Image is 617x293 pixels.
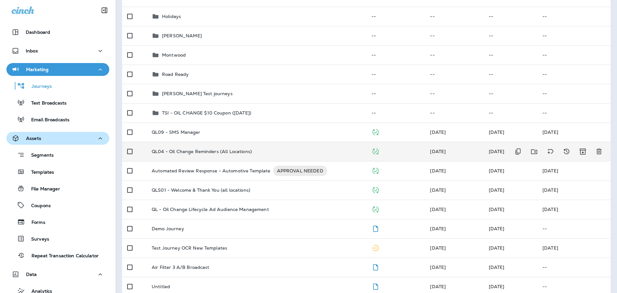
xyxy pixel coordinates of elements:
[152,149,252,154] p: QL04 - Oil Change Reminders (All Locations)
[371,167,380,173] span: Published
[489,284,505,289] span: Jason Munk
[371,187,380,192] span: Published
[425,103,483,123] td: --
[484,84,537,103] td: --
[25,253,99,259] p: Repeat Transaction Calculator
[366,45,425,65] td: --
[273,168,327,174] span: APPROVAL NEEDED
[430,129,446,135] span: J-P Scoville
[371,129,380,134] span: Published
[560,145,573,158] button: View Changelog
[489,187,505,193] span: J-P Scoville
[6,268,109,281] button: Data
[528,145,541,158] button: Move to folder
[484,45,537,65] td: --
[425,65,483,84] td: --
[25,100,67,106] p: Text Broadcasts
[26,136,41,141] p: Assets
[371,283,380,289] span: Draft
[512,145,524,158] button: Duplicate
[489,168,505,174] span: Frank Carreno
[273,166,327,176] div: APPROVAL NEEDED
[25,203,51,209] p: Coupons
[25,220,45,226] p: Forms
[537,7,611,26] td: --
[593,145,605,158] button: Delete
[489,129,505,135] span: J-P Scoville
[371,148,380,154] span: Published
[542,284,605,289] p: --
[484,26,537,45] td: --
[489,149,505,154] span: J-P Scoville
[152,188,250,193] p: QLS01 - Welcome & Thank You (all locations)
[425,7,483,26] td: --
[537,123,611,142] td: [DATE]
[366,26,425,45] td: --
[484,103,537,123] td: --
[152,245,227,251] p: Test Journey OCR New Templates
[430,206,446,212] span: Developer Integrations
[425,26,483,45] td: --
[371,264,380,270] span: Draft
[430,226,446,232] span: Jason Munk
[25,169,54,176] p: Templates
[430,284,446,289] span: Jason Munk
[542,226,605,231] p: --
[162,91,233,96] p: [PERSON_NAME] Test journeys
[6,132,109,145] button: Assets
[162,52,186,58] p: Montwood
[6,148,109,162] button: Segments
[6,215,109,229] button: Forms
[537,65,611,84] td: --
[25,84,52,90] p: Journeys
[576,145,589,158] button: Archive
[537,200,611,219] td: [DATE]
[25,117,69,123] p: Email Broadcasts
[152,207,269,212] p: QL - Oil Change Lifecycle Ad Audience Management
[537,84,611,103] td: --
[537,45,611,65] td: --
[430,245,446,251] span: Omar Chavez
[6,26,109,39] button: Dashboard
[366,7,425,26] td: --
[6,165,109,179] button: Templates
[537,180,611,200] td: [DATE]
[371,206,380,212] span: Published
[26,48,38,53] p: Inbox
[366,103,425,123] td: --
[26,67,49,72] p: Marketing
[152,265,210,270] p: Air Filter 3 A/B Broadcast
[430,264,446,270] span: Omar Chavez
[6,249,109,262] button: Repeat Transaction Calculator
[95,4,113,17] button: Collapse Sidebar
[425,45,483,65] td: --
[152,166,271,176] p: Automated Review Response - Automotive Template
[489,245,505,251] span: J-P Scoville
[489,226,505,232] span: Jason Munk
[6,79,109,93] button: Journeys
[26,272,37,277] p: Data
[6,44,109,57] button: Inbox
[6,96,109,109] button: Text Broadcasts
[6,63,109,76] button: Marketing
[537,161,611,180] td: [DATE]
[162,72,189,77] p: Road Ready
[162,33,202,38] p: [PERSON_NAME]
[366,84,425,103] td: --
[26,30,50,35] p: Dashboard
[6,198,109,212] button: Coupons
[484,7,537,26] td: --
[371,225,380,231] span: Draft
[430,168,446,174] span: Priscilla Valverde
[537,26,611,45] td: --
[371,244,380,250] span: Paused
[366,65,425,84] td: --
[25,236,49,243] p: Surveys
[25,152,54,159] p: Segments
[430,149,446,154] span: J-P Scoville
[152,284,170,289] p: Untitled
[537,238,611,258] td: [DATE]
[425,84,483,103] td: --
[544,145,557,158] button: Add tags
[6,113,109,126] button: Email Broadcasts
